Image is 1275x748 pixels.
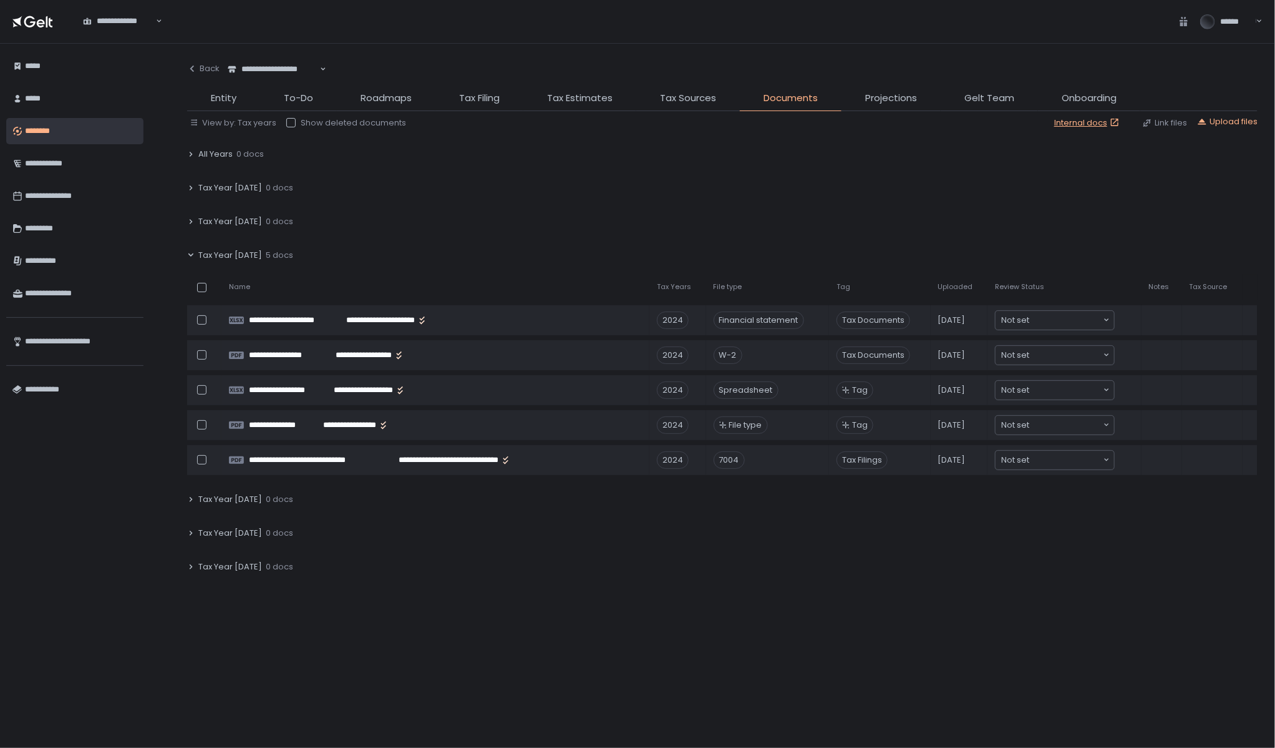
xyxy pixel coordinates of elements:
span: Review Status [995,282,1044,292]
div: Spreadsheet [714,381,778,399]
span: Tax Year [DATE] [198,494,262,505]
span: Tax Year [DATE] [198,250,262,261]
span: [DATE] [938,455,966,466]
input: Search for option [1029,314,1102,327]
button: Link files [1142,117,1187,129]
span: Not set [1001,349,1029,362]
span: [DATE] [938,385,966,396]
span: Tax Filings [836,451,888,469]
span: 5 docs [266,250,293,261]
span: Documents [764,91,818,106]
div: Search for option [75,8,162,34]
span: 0 docs [266,216,293,227]
span: Tag [852,420,868,431]
span: Not set [1001,384,1029,396]
span: Tax Documents [836,312,910,329]
button: View by: Tax years [190,117,276,129]
span: 0 docs [266,528,293,539]
button: Upload files [1197,116,1258,127]
span: Tax Year [DATE] [198,182,262,194]
span: Not set [1001,419,1029,431]
div: Search for option [996,311,1114,330]
div: Search for option [220,56,326,82]
span: Not set [1001,314,1029,327]
input: Search for option [1029,419,1102,431]
span: [DATE] [938,315,966,326]
span: All Years [198,149,233,160]
span: Tax Estimates [547,91,613,106]
span: 0 docs [266,182,293,194]
input: Search for option [1029,454,1102,466]
span: Not set [1001,454,1029,466]
span: Roadmaps [361,91,412,106]
div: Search for option [996,451,1114,470]
span: Name [229,282,250,292]
a: Internal docs [1054,117,1122,129]
span: Tax Documents [836,347,910,364]
div: Financial statement [714,312,804,329]
div: Search for option [996,381,1114,400]
span: To-Do [284,91,313,106]
span: 0 docs [266,494,293,505]
span: 0 docs [266,561,293,573]
div: W-2 [714,347,742,364]
span: Tax Year [DATE] [198,561,262,573]
span: Tax Year [DATE] [198,216,262,227]
span: Entity [211,91,236,106]
span: Tax Source [1190,282,1228,292]
span: Tag [852,385,868,396]
div: Search for option [996,416,1114,435]
span: Projections [865,91,917,106]
div: 2024 [657,347,689,364]
div: Back [187,63,220,74]
span: Tax Filing [459,91,500,106]
span: [DATE] [938,350,966,361]
div: 2024 [657,416,689,434]
span: Tax Year [DATE] [198,528,262,539]
div: 2024 [657,451,689,469]
span: Gelt Team [964,91,1014,106]
span: [DATE] [938,420,966,431]
span: Tax Sources [660,91,716,106]
input: Search for option [1029,349,1102,362]
span: File type [729,420,762,431]
button: Back [187,56,220,81]
div: 7004 [714,451,745,469]
span: Uploaded [938,282,973,292]
input: Search for option [318,63,319,76]
span: Onboarding [1062,91,1117,106]
span: Tax Years [657,282,691,292]
div: 2024 [657,381,689,399]
input: Search for option [1029,384,1102,396]
span: File type [714,282,742,292]
span: 0 docs [236,149,264,160]
div: 2024 [657,312,689,329]
span: Tag [836,282,850,292]
div: Search for option [996,346,1114,365]
span: Notes [1149,282,1170,292]
input: Search for option [154,15,155,27]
